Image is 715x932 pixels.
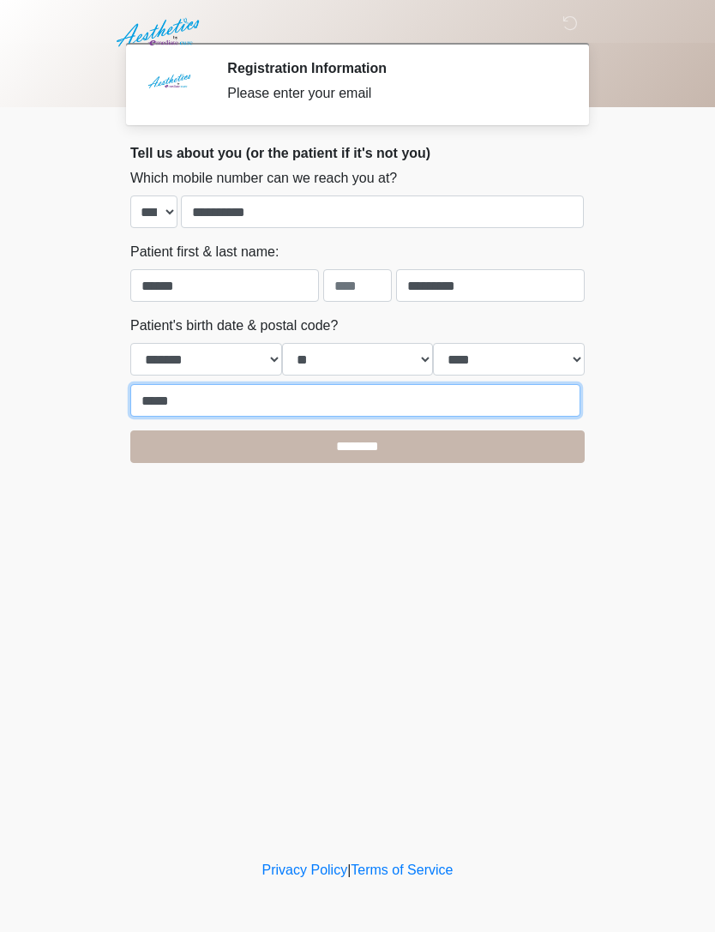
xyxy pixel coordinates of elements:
[262,863,348,877] a: Privacy Policy
[143,60,195,111] img: Agent Avatar
[130,145,585,161] h2: Tell us about you (or the patient if it's not you)
[130,316,338,336] label: Patient's birth date & postal code?
[130,168,397,189] label: Which mobile number can we reach you at?
[227,60,559,76] h2: Registration Information
[113,13,207,52] img: Aesthetics by Emediate Cure Logo
[347,863,351,877] a: |
[130,242,279,262] label: Patient first & last name:
[227,83,559,104] div: Please enter your email
[351,863,453,877] a: Terms of Service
